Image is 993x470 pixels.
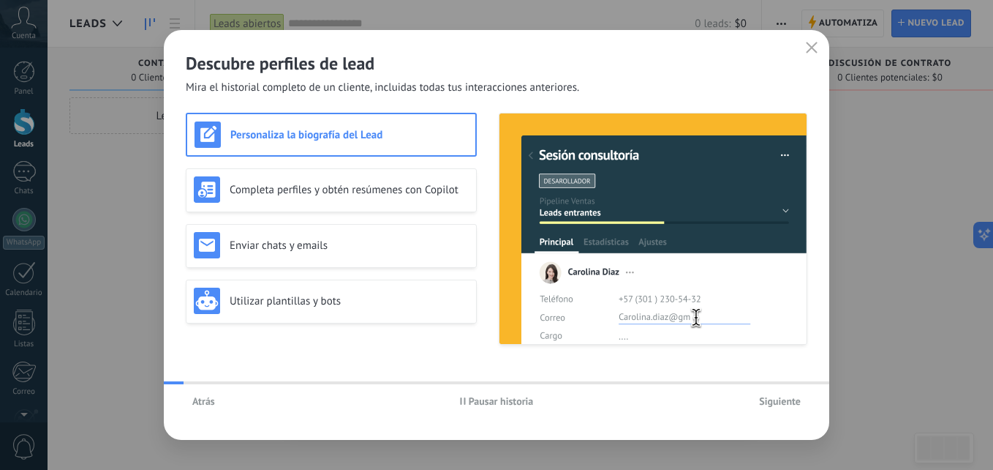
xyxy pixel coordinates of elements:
span: Mira el historial completo de un cliente, incluidas todas tus interacciones anteriores. [186,81,579,95]
span: Siguiente [759,396,801,406]
h3: Completa perfiles y obtén resúmenes con Copilot [230,183,469,197]
span: Atrás [192,396,215,406]
h3: Enviar chats y emails [230,239,469,253]
button: Siguiente [752,390,807,412]
button: Pausar historia [453,390,540,412]
h3: Utilizar plantillas y bots [230,294,469,308]
span: Pausar historia [469,396,534,406]
h3: Personaliza la biografía del Lead [230,128,468,142]
button: Atrás [186,390,222,412]
h2: Descubre perfiles de lead [186,52,807,75]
